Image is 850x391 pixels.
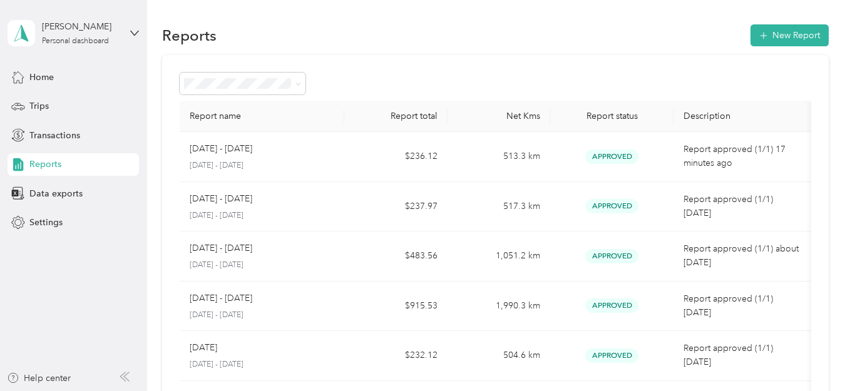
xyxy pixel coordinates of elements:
[585,249,638,263] span: Approved
[162,29,217,42] h1: Reports
[42,20,120,33] div: [PERSON_NAME]
[448,132,550,182] td: 513.3 km
[190,210,334,221] p: [DATE] - [DATE]
[29,129,80,142] span: Transactions
[190,142,252,156] p: [DATE] - [DATE]
[673,101,811,132] th: Description
[29,216,63,229] span: Settings
[448,101,550,132] th: Net Kms
[344,231,447,282] td: $483.56
[190,192,252,206] p: [DATE] - [DATE]
[585,150,638,164] span: Approved
[750,24,829,46] button: New Report
[190,359,334,370] p: [DATE] - [DATE]
[190,241,252,255] p: [DATE] - [DATE]
[684,342,801,369] p: Report approved (1/1) [DATE]
[29,99,49,113] span: Trips
[190,160,334,171] p: [DATE] - [DATE]
[585,348,638,363] span: Approved
[190,341,217,355] p: [DATE]
[42,38,109,45] div: Personal dashboard
[585,199,638,213] span: Approved
[780,321,850,391] iframe: Everlance-gr Chat Button Frame
[684,292,801,320] p: Report approved (1/1) [DATE]
[448,231,550,282] td: 1,051.2 km
[190,310,334,321] p: [DATE] - [DATE]
[7,372,71,385] button: Help center
[344,182,447,232] td: $237.97
[684,143,801,170] p: Report approved (1/1) 17 minutes ago
[448,182,550,232] td: 517.3 km
[29,158,61,171] span: Reports
[190,292,252,305] p: [DATE] - [DATE]
[29,187,83,200] span: Data exports
[448,282,550,332] td: 1,990.3 km
[344,132,447,182] td: $236.12
[344,331,447,381] td: $232.12
[29,71,54,84] span: Home
[448,331,550,381] td: 504.6 km
[344,282,447,332] td: $915.53
[344,101,447,132] th: Report total
[684,242,801,270] p: Report approved (1/1) about [DATE]
[180,101,344,132] th: Report name
[560,111,663,121] div: Report status
[684,193,801,220] p: Report approved (1/1) [DATE]
[190,260,334,271] p: [DATE] - [DATE]
[585,298,638,313] span: Approved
